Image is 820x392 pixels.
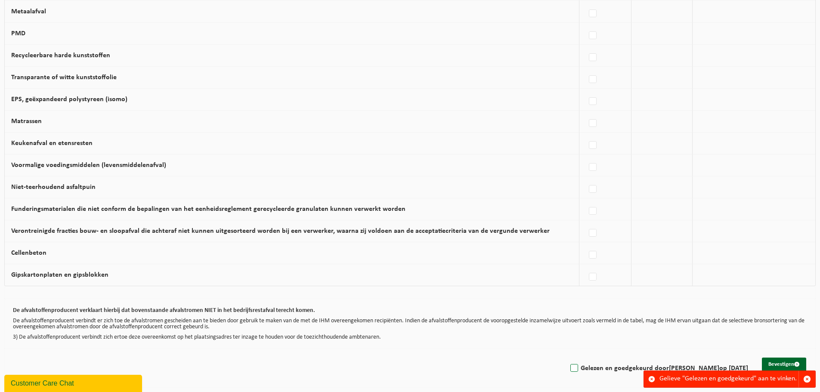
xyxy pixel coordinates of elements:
label: Niet-teerhoudend asfaltpuin [11,184,96,191]
strong: [PERSON_NAME] [669,365,719,372]
div: Gelieve "Gelezen en goedgekeurd" aan te vinken. [659,371,798,387]
p: De afvalstoffenproducent verbindt er zich toe de afvalstromen gescheiden aan te bieden door gebru... [13,318,807,330]
label: Recycleerbare harde kunststoffen [11,52,110,59]
iframe: chat widget [4,373,144,392]
label: Gelezen en goedgekeurd door op [DATE] [569,362,748,375]
label: Verontreinigde fracties bouw- en sloopafval die achteraf niet kunnen uitgesorteerd worden bij een... [11,228,550,235]
p: 3) De afvalstoffenproducent verbindt zich ertoe deze overeenkomst op het plaatsingsadres ter inza... [13,334,807,340]
label: Matrassen [11,118,42,125]
label: PMD [11,30,25,37]
label: EPS, geëxpandeerd polystyreen (isomo) [11,96,127,103]
label: Cellenbeton [11,250,46,256]
label: Funderingsmaterialen die niet conform de bepalingen van het eenheidsreglement gerecycleerde granu... [11,206,405,213]
button: Bevestigen [762,358,806,371]
label: Keukenafval en etensresten [11,140,93,147]
label: Gipskartonplaten en gipsblokken [11,272,108,278]
b: De afvalstoffenproducent verklaart hierbij dat bovenstaande afvalstromen NIET in het bedrijfsrest... [13,307,315,314]
label: Voormalige voedingsmiddelen (levensmiddelenafval) [11,162,166,169]
label: Metaalafval [11,8,46,15]
label: Transparante of witte kunststoffolie [11,74,117,81]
